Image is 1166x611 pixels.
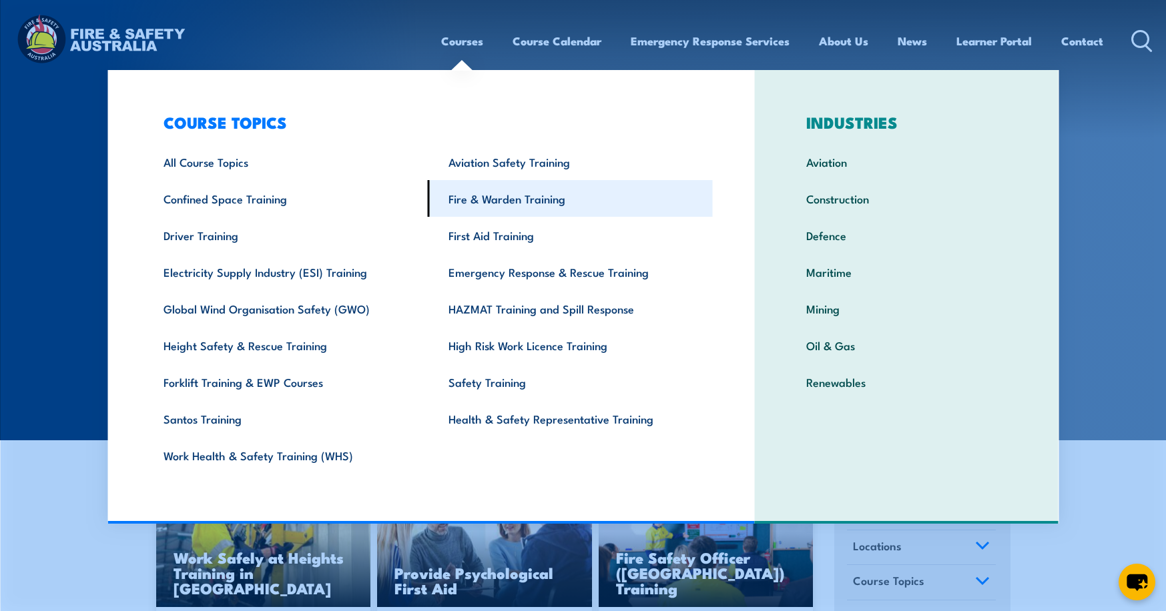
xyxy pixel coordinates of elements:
a: Fire Safety Officer ([GEOGRAPHIC_DATA]) Training [599,488,814,608]
a: Course Topics [847,565,996,600]
h3: Provide Psychological First Aid [394,565,575,596]
a: Work Safely at Heights Training in [GEOGRAPHIC_DATA] [156,488,371,608]
h3: Fire Safety Officer ([GEOGRAPHIC_DATA]) Training [616,550,796,596]
a: Work Health & Safety Training (WHS) [143,437,428,474]
a: Maritime [786,253,1028,290]
a: Courses [441,23,483,59]
a: Electricity Supply Industry (ESI) Training [143,253,428,290]
a: Global Wind Organisation Safety (GWO) [143,290,428,327]
a: Oil & Gas [786,327,1028,364]
a: Defence [786,217,1028,253]
span: Locations [853,537,902,555]
a: Course Calendar [513,23,601,59]
h3: Work Safely at Heights Training in [GEOGRAPHIC_DATA] [174,550,354,596]
a: Health & Safety Representative Training [428,400,713,437]
a: High Risk Work Licence Training [428,327,713,364]
a: Emergency Response Services [631,23,790,59]
a: Aviation [786,143,1028,180]
a: Santos Training [143,400,428,437]
a: Forklift Training & EWP Courses [143,364,428,400]
a: HAZMAT Training and Spill Response [428,290,713,327]
a: Aviation Safety Training [428,143,713,180]
a: First Aid Training [428,217,713,253]
img: Fire Safety Advisor [599,488,814,608]
a: Emergency Response & Rescue Training [428,253,713,290]
a: Safety Training [428,364,713,400]
a: All Course Topics [143,143,428,180]
a: Construction [786,180,1028,217]
img: Work Safely at Heights Training (1) [156,488,371,608]
a: Height Safety & Rescue Training [143,327,428,364]
h3: COURSE TOPICS [143,113,713,131]
a: Provide Psychological First Aid [377,488,592,608]
a: Renewables [786,364,1028,400]
a: Locations [847,530,996,565]
a: Learner Portal [956,23,1032,59]
a: Driver Training [143,217,428,253]
a: Fire & Warden Training [428,180,713,217]
a: Contact [1061,23,1103,59]
a: Mining [786,290,1028,327]
img: Mental Health First Aid Training Course from Fire & Safety Australia [377,488,592,608]
span: Course Topics [853,572,924,590]
h3: INDUSTRIES [786,113,1028,131]
button: chat-button [1119,564,1155,600]
a: About Us [819,23,868,59]
a: Confined Space Training [143,180,428,217]
a: News [898,23,927,59]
